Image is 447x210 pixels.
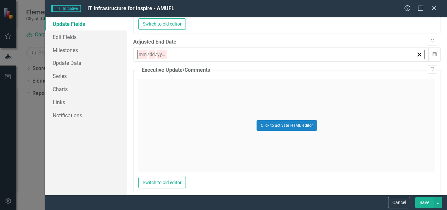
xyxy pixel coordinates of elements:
[149,50,155,59] input: dd
[45,83,127,96] a: Charts
[2,33,294,41] p: Admin offices are operational including copier and workstations
[133,38,440,46] div: Adjusted End Date
[138,50,147,59] input: mm
[15,106,294,114] li: 2nd Fiber Optic Connection to Chinook Winds for Resilience
[155,51,157,57] span: /
[45,56,127,69] a: Update Data
[157,50,167,59] input: yyyy
[15,67,294,75] li: Wireless in [GEOGRAPHIC_DATA]
[45,30,127,44] a: Edit Fields
[2,12,294,28] p: Corporate Network is online including Fiber Optic Backhaul to [GEOGRAPHIC_DATA], all cameras, car...
[138,177,186,188] button: Switch to old editor
[45,44,127,57] a: Milestones
[388,197,410,208] button: Cancel
[15,83,294,91] li: AV Cross Connections for Rooms to Central AV Network
[15,91,294,99] li: LIghting Control Integration (pending building operations)
[45,17,127,30] a: Update Fields
[15,59,294,67] li: Exterior Wireless AP for Theatre
[147,51,149,57] span: /
[15,99,294,106] li: BMS Integration (pending building operations)
[138,18,186,30] button: Switch to old editor
[51,5,81,12] span: Initiative
[45,96,127,109] a: Links
[45,109,127,122] a: Notifications
[257,120,317,131] button: Click to activate HTML editor
[2,46,294,54] p: Remaining Items to complete
[15,75,294,83] li: Help Phone Integration (Pending Decision of who it will call)
[87,5,174,11] span: IT Infrastructure for Inspire - AMUFL
[45,69,127,83] a: Series
[415,197,434,208] button: Save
